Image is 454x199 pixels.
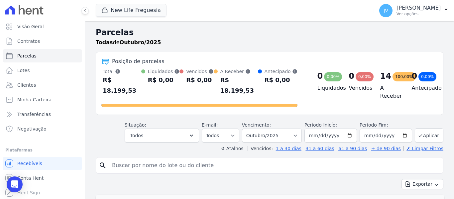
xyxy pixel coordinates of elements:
span: Visão Geral [17,23,44,30]
span: Parcelas [17,52,37,59]
a: 61 a 90 dias [338,146,367,151]
button: Exportar [401,179,443,189]
a: Parcelas [3,49,82,62]
a: Transferências [3,108,82,121]
div: Posição de parcelas [112,57,165,65]
div: Open Intercom Messenger [7,176,23,192]
span: Minha Carteira [17,96,52,103]
a: ✗ Limpar Filtros [403,146,443,151]
div: 0 [411,71,417,81]
a: Clientes [3,78,82,92]
strong: Todas [96,39,113,46]
label: Período Fim: [360,122,412,129]
div: 0 [349,71,354,81]
button: Todos [125,129,199,143]
div: Plataformas [5,146,79,154]
div: A Receber [220,68,258,75]
label: Período Inicío: [304,122,337,128]
p: [PERSON_NAME] [397,5,441,11]
a: 31 a 60 dias [305,146,334,151]
h4: Liquidados [317,84,338,92]
div: R$ 18.199,53 [103,75,141,96]
span: Recebíveis [17,160,42,167]
div: Total [103,68,141,75]
a: Lotes [3,64,82,77]
div: 0 [317,71,323,81]
a: Recebíveis [3,157,82,170]
a: + de 90 dias [371,146,401,151]
div: R$ 0,00 [148,75,180,85]
button: JV [PERSON_NAME] Ver opções [374,1,454,20]
div: 100,00% [393,72,415,81]
h2: Parcelas [96,27,443,39]
i: search [99,161,107,169]
span: Transferências [17,111,51,118]
h4: A Receber [380,84,401,100]
label: ↯ Atalhos [221,146,243,151]
h4: Vencidos [349,84,370,92]
a: Visão Geral [3,20,82,33]
div: R$ 0,00 [186,75,213,85]
span: JV [384,8,388,13]
span: Clientes [17,82,36,88]
span: Todos [130,132,143,140]
div: Vencidos [186,68,213,75]
a: Conta Hent [3,171,82,185]
div: R$ 18.199,53 [220,75,258,96]
div: Liquidados [148,68,180,75]
div: R$ 0,00 [265,75,297,85]
label: Vencimento: [242,122,271,128]
div: Antecipado [265,68,297,75]
span: Conta Hent [17,175,44,181]
div: 0,00% [324,72,342,81]
p: Ver opções [397,11,441,17]
label: Vencidos: [248,146,273,151]
div: 14 [380,71,391,81]
a: Negativação [3,122,82,136]
input: Buscar por nome do lote ou do cliente [108,159,440,172]
label: E-mail: [202,122,218,128]
label: Situação: [125,122,146,128]
a: Contratos [3,35,82,48]
button: Aplicar [415,128,443,143]
span: Contratos [17,38,40,45]
span: Lotes [17,67,30,74]
a: Minha Carteira [3,93,82,106]
div: 0,00% [418,72,436,81]
strong: Outubro/2025 [120,39,161,46]
span: Negativação [17,126,47,132]
h4: Antecipado [411,84,432,92]
button: New Life Freguesia [96,4,167,17]
a: 1 a 30 dias [276,146,301,151]
div: 0,00% [356,72,374,81]
p: de [96,39,161,47]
